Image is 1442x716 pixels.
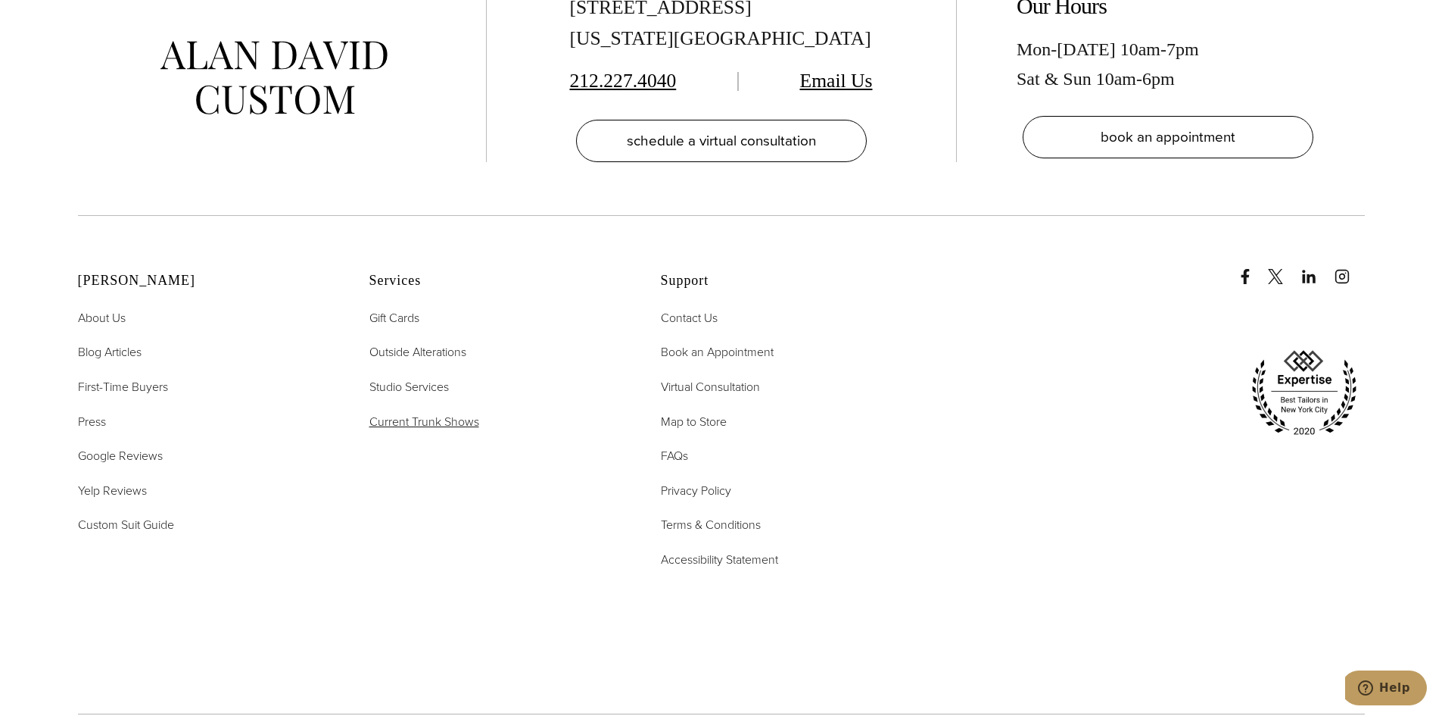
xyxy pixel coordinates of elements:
[661,377,760,397] a: Virtual Consultation
[627,130,816,152] span: schedule a virtual consultation
[78,481,147,501] a: Yelp Reviews
[661,413,727,430] span: Map to Store
[78,446,163,466] a: Google Reviews
[661,516,761,533] span: Terms & Conditions
[369,413,479,430] span: Current Trunk Shows
[78,482,147,499] span: Yelp Reviews
[78,309,126,327] span: About Us
[570,70,677,92] a: 212.227.4040
[661,446,688,466] a: FAQs
[78,308,332,535] nav: Alan David Footer Nav
[78,273,332,289] h2: [PERSON_NAME]
[661,412,727,432] a: Map to Store
[78,412,106,432] a: Press
[661,273,914,289] h2: Support
[369,378,449,396] span: Studio Services
[661,343,774,361] span: Book an Appointment
[1238,254,1265,284] a: Facebook
[661,551,778,568] span: Accessibility Statement
[369,273,623,289] h2: Services
[661,308,914,570] nav: Support Footer Nav
[661,515,761,535] a: Terms & Conditions
[1101,126,1235,148] span: book an appointment
[661,482,731,499] span: Privacy Policy
[78,447,163,464] span: Google Reviews
[661,378,760,396] span: Virtual Consultation
[369,308,623,431] nav: Services Footer Nav
[78,516,174,533] span: Custom Suit Guide
[78,377,168,397] a: First-Time Buyers
[78,515,174,535] a: Custom Suit Guide
[661,481,731,501] a: Privacy Policy
[1023,116,1313,158] a: book an appointment
[1268,254,1298,284] a: x/twitter
[369,308,419,328] a: Gift Cards
[160,41,388,114] img: alan david custom
[661,309,718,327] span: Contact Us
[661,342,774,362] a: Book an Appointment
[661,308,718,328] a: Contact Us
[1301,254,1331,284] a: linkedin
[1017,35,1319,93] div: Mon-[DATE] 10am-7pm Sat & Sun 10am-6pm
[369,412,479,432] a: Current Trunk Shows
[1345,671,1427,708] iframe: Opens a widget where you can chat to one of our agents
[576,120,867,162] a: schedule a virtual consultation
[661,447,688,464] span: FAQs
[369,309,419,327] span: Gift Cards
[78,378,168,396] span: First-Time Buyers
[800,70,873,92] a: Email Us
[369,343,466,361] span: Outside Alterations
[1335,254,1365,284] a: instagram
[78,343,142,361] span: Blog Articles
[78,413,106,430] span: Press
[78,308,126,328] a: About Us
[661,550,778,570] a: Accessibility Statement
[369,377,449,397] a: Studio Services
[1244,345,1365,442] img: expertise, best tailors in new york city 2020
[369,342,466,362] a: Outside Alterations
[78,342,142,362] a: Blog Articles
